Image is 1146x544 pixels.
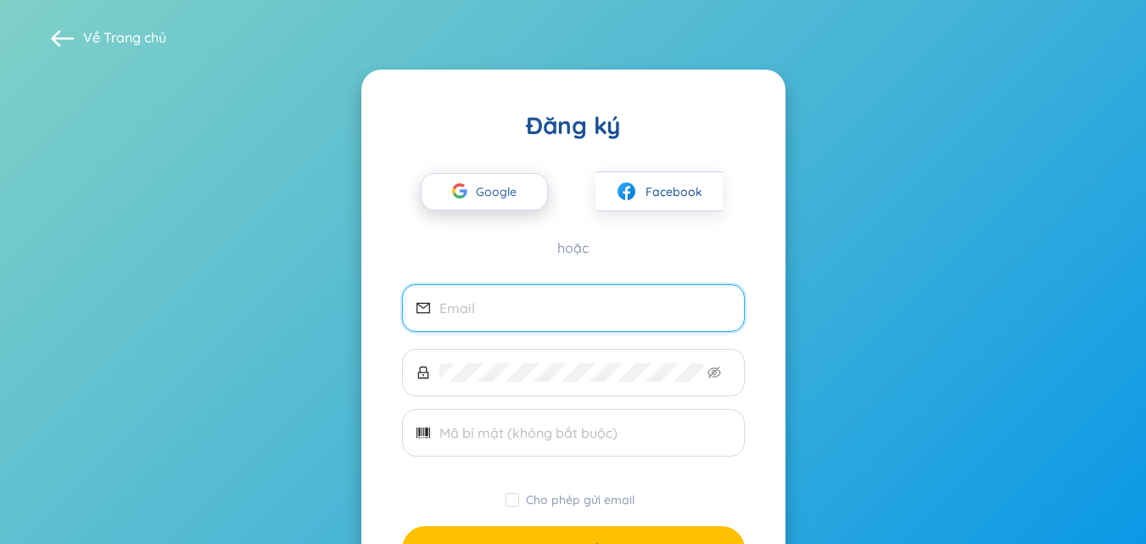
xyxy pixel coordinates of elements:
[103,29,166,46] a: Trang chủ
[646,182,702,201] span: Facebook
[439,299,730,317] input: Email
[416,366,430,379] span: lock
[416,426,430,440] span: barcode
[416,301,430,315] span: mail
[402,238,745,257] div: hoặc
[83,28,166,47] span: Về
[707,366,721,379] span: eye-invisible
[595,171,723,211] button: facebookFacebook
[402,110,745,141] div: Đăng ký
[476,174,525,210] span: Google
[616,181,637,202] img: facebook
[519,492,641,508] span: Cho phép gửi email
[421,173,548,210] button: Google
[439,423,730,442] input: Mã bí mật (không bắt buộc)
